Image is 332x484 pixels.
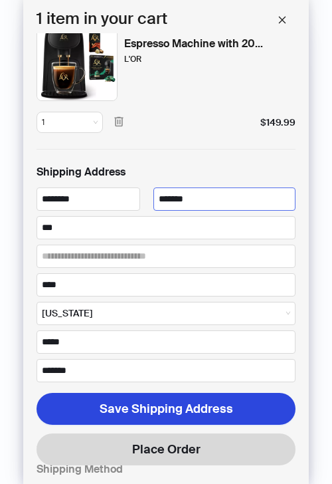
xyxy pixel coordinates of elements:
div: L'OR [124,53,141,65]
span: Alabama [42,306,290,320]
h1: 1 item in your cart [37,7,167,33]
div: $149.99 [260,116,295,130]
span: Save Shipping Address [100,401,233,417]
img: GUEST_1cd4b2cd-78b3-4b57-9fae-33980fbfb119 [37,20,118,101]
h2: Shipping Address [37,166,295,180]
button: Place Order [37,433,295,465]
div: L'OR Barista System Coffee and Espresso Machine with 20 Capsules [124,20,295,52]
span: close [278,15,287,25]
span: 1 [42,112,98,132]
button: Save Shipping Address [37,393,295,425]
